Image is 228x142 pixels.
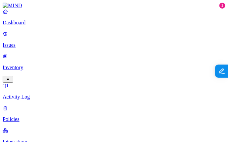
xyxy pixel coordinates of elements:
[3,3,225,9] a: MIND
[3,42,225,48] p: Issues
[3,65,225,71] p: Inventory
[3,53,225,82] a: Inventory
[3,20,225,26] p: Dashboard
[3,105,225,122] a: Policies
[3,116,225,122] p: Policies
[3,94,225,100] p: Activity Log
[3,9,225,26] a: Dashboard
[3,31,225,48] a: Issues
[3,83,225,100] a: Activity Log
[219,3,225,9] div: 1
[3,3,22,9] img: MIND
